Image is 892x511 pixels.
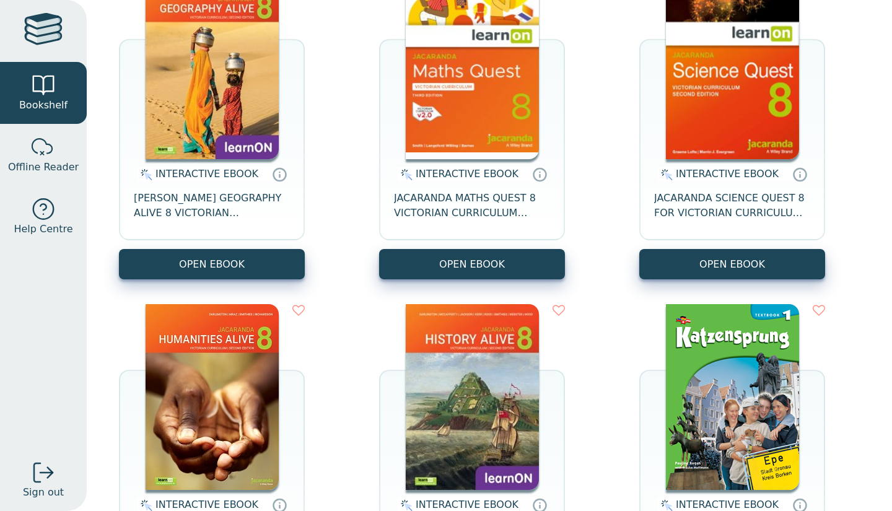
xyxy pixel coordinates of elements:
[146,304,279,490] img: bee2d5d4-7b91-e911-a97e-0272d098c78b.jpg
[397,167,413,182] img: interactive.svg
[676,168,779,180] span: INTERACTIVE EBOOK
[8,160,79,175] span: Offline Reader
[23,485,64,500] span: Sign out
[155,499,258,510] span: INTERACTIVE EBOOK
[406,304,539,490] img: a03a72db-7f91-e911-a97e-0272d098c78b.jpg
[379,249,565,279] button: OPEN EBOOK
[639,249,825,279] button: OPEN EBOOK
[676,499,779,510] span: INTERACTIVE EBOOK
[119,249,305,279] button: OPEN EBOOK
[654,191,810,221] span: JACARANDA SCIENCE QUEST 8 FOR VICTORIAN CURRICULUM LEARNON 2E EBOOK
[19,98,68,113] span: Bookshelf
[272,167,287,181] a: Interactive eBooks are accessed online via the publisher’s portal. They contain interactive resou...
[155,168,258,180] span: INTERACTIVE EBOOK
[137,167,152,182] img: interactive.svg
[532,167,547,181] a: Interactive eBooks are accessed online via the publisher’s portal. They contain interactive resou...
[134,191,290,221] span: [PERSON_NAME] GEOGRAPHY ALIVE 8 VICTORIAN CURRICULUM LEARNON EBOOK 2E
[792,167,807,181] a: Interactive eBooks are accessed online via the publisher’s portal. They contain interactive resou...
[416,168,518,180] span: INTERACTIVE EBOOK
[394,191,550,221] span: JACARANDA MATHS QUEST 8 VICTORIAN CURRICULUM LEARNON EBOOK 3E
[14,222,72,237] span: Help Centre
[416,499,518,510] span: INTERACTIVE EBOOK
[657,167,673,182] img: interactive.svg
[666,304,799,490] img: c7e09e6b-e77c-4761-a484-ea491682e25a.png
